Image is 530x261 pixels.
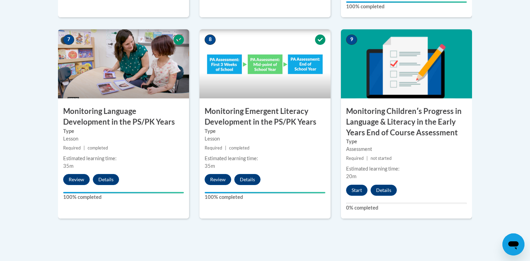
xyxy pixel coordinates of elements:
[346,138,467,145] label: Type
[93,174,119,185] button: Details
[234,174,261,185] button: Details
[63,192,184,193] div: Your progress
[205,174,231,185] button: Review
[63,163,73,169] span: 35m
[205,155,325,162] div: Estimated learning time:
[346,185,367,196] button: Start
[341,106,472,138] h3: Monitoring Childrenʹs Progress in Language & Literacy in the Early Years End of Course Assessment
[63,135,184,143] div: Lesson
[371,156,392,161] span: not started
[63,193,184,201] label: 100% completed
[63,155,184,162] div: Estimated learning time:
[371,185,397,196] button: Details
[205,163,215,169] span: 35m
[63,127,184,135] label: Type
[346,145,467,153] div: Assessment
[346,156,364,161] span: Required
[58,106,189,127] h3: Monitoring Language Development in the PS/PK Years
[205,135,325,143] div: Lesson
[346,173,356,179] span: 20m
[199,29,331,98] img: Course Image
[341,29,472,98] img: Course Image
[205,127,325,135] label: Type
[205,193,325,201] label: 100% completed
[346,204,467,212] label: 0% completed
[346,35,357,45] span: 9
[58,29,189,98] img: Course Image
[199,106,331,127] h3: Monitoring Emergent Literacy Development in the PS/PK Years
[205,192,325,193] div: Your progress
[346,3,467,10] label: 100% completed
[84,145,85,151] span: |
[205,145,222,151] span: Required
[225,145,226,151] span: |
[366,156,368,161] span: |
[346,165,467,173] div: Estimated learning time:
[229,145,249,151] span: completed
[63,145,81,151] span: Required
[502,233,524,255] iframe: Button to launch messaging window
[346,1,467,3] div: Your progress
[205,35,216,45] span: 8
[88,145,108,151] span: completed
[63,174,90,185] button: Review
[63,35,74,45] span: 7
